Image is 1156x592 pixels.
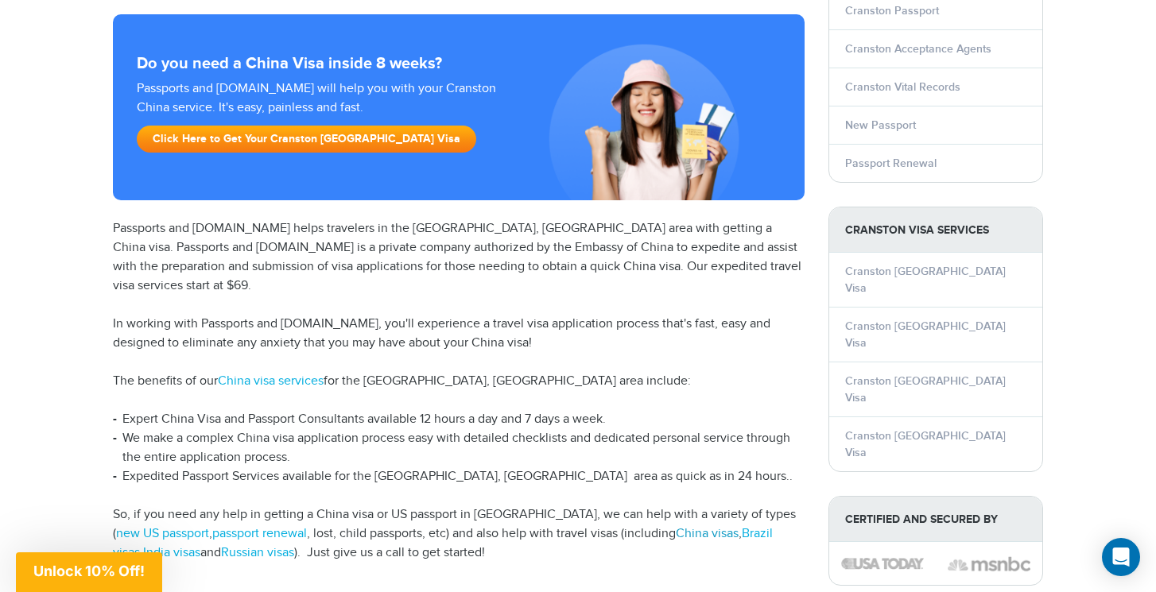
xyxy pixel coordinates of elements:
[212,526,307,541] a: passport renewal
[1102,538,1140,576] div: Open Intercom Messenger
[829,207,1042,253] strong: Cranston Visa Services
[113,372,805,391] p: The benefits of our for the [GEOGRAPHIC_DATA], [GEOGRAPHIC_DATA] area include:
[113,410,805,429] li: Expert China Visa and Passport Consultants available 12 hours a day and 7 days a week.
[113,505,805,563] p: So, if you need any help in getting a China visa or US passport in [GEOGRAPHIC_DATA], we can help...
[845,265,1006,295] a: Cranston [GEOGRAPHIC_DATA] Visa
[33,563,145,579] span: Unlock 10% Off!
[845,157,937,170] a: Passport Renewal
[130,79,514,161] div: Passports and [DOMAIN_NAME] will help you with your Cranston China service. It's easy, painless a...
[221,545,294,560] a: Russian visas
[829,497,1042,542] strong: Certified and Secured by
[113,467,805,486] li: Expedited Passport Services available for the [GEOGRAPHIC_DATA], [GEOGRAPHIC_DATA] area as quick ...
[113,219,805,296] p: Passports and [DOMAIN_NAME] helps travelers in the [GEOGRAPHIC_DATA], [GEOGRAPHIC_DATA] area with...
[137,54,781,73] strong: Do you need a China Visa inside 8 weeks?
[845,4,939,17] a: Cranston Passport
[845,80,960,94] a: Cranston Vital Records
[113,429,805,467] li: We make a complex China visa application process easy with detailed checklists and dedicated pers...
[845,319,1006,350] a: Cranston [GEOGRAPHIC_DATA] Visa
[845,118,916,132] a: New Passport
[116,526,209,541] a: new US passport
[845,429,1006,459] a: Cranston [GEOGRAPHIC_DATA] Visa
[16,552,162,592] div: Unlock 10% Off!
[676,526,739,541] a: China visas
[113,315,805,353] p: In working with Passports and [DOMAIN_NAME], you'll experience a travel visa application process ...
[218,373,324,389] a: China visa services
[841,558,924,569] img: image description
[948,555,1030,574] img: image description
[137,126,476,153] a: Click Here to Get Your Cranston [GEOGRAPHIC_DATA] Visa
[845,42,991,56] a: Cranston Acceptance Agents
[143,545,200,560] a: India visas
[845,374,1006,404] a: Cranston [GEOGRAPHIC_DATA] Visa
